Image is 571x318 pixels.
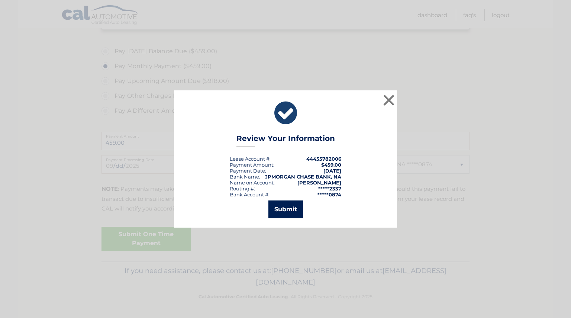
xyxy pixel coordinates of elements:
[268,200,303,218] button: Submit
[230,168,265,174] span: Payment Date
[230,192,270,197] div: Bank Account #:
[230,180,275,186] div: Name on Account:
[230,174,260,180] div: Bank Name:
[236,134,335,147] h3: Review Your Information
[297,180,341,186] strong: [PERSON_NAME]
[381,93,396,107] button: ×
[230,186,255,192] div: Routing #:
[230,162,274,168] div: Payment Amount:
[230,168,266,174] div: :
[230,156,271,162] div: Lease Account #:
[306,156,341,162] strong: 44455782006
[321,162,341,168] span: $459.00
[265,174,341,180] strong: JPMORGAN CHASE BANK, NA
[323,168,341,174] span: [DATE]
